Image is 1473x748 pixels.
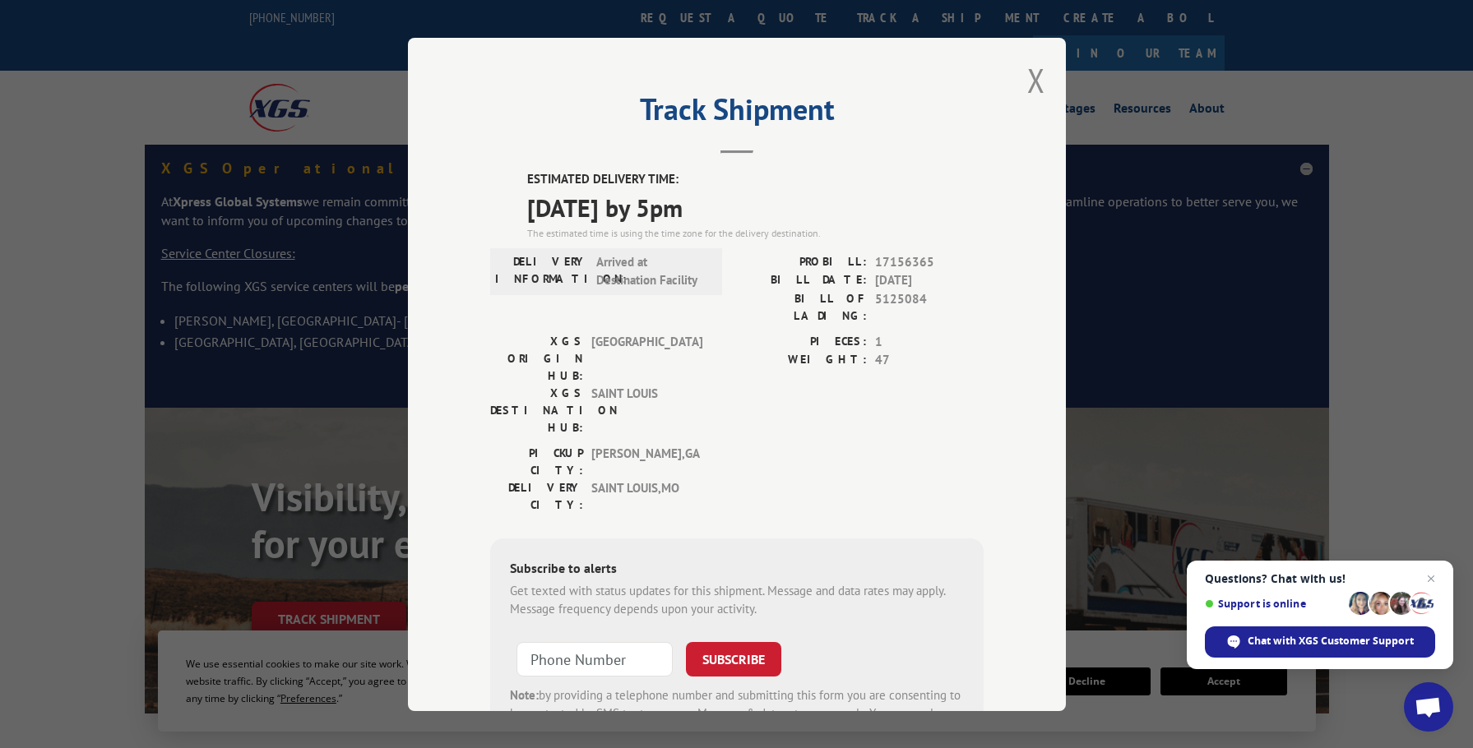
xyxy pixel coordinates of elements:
[1248,634,1414,649] span: Chat with XGS Customer Support
[686,641,781,676] button: SUBSCRIBE
[490,384,583,436] label: XGS DESTINATION HUB:
[510,581,964,618] div: Get texted with status updates for this shipment. Message and data rates may apply. Message frequ...
[490,444,583,478] label: PICKUP CITY:
[510,686,539,702] strong: Note:
[591,444,702,478] span: [PERSON_NAME] , GA
[591,478,702,513] span: SAINT LOUIS , MO
[737,289,867,324] label: BILL OF LADING:
[516,641,673,676] input: Phone Number
[510,686,964,741] div: by providing a telephone number and submitting this form you are consenting to be contacted by SM...
[596,252,707,289] span: Arrived at Destination Facility
[1205,598,1343,610] span: Support is online
[737,332,867,351] label: PIECES:
[1404,682,1453,732] a: Open chat
[737,252,867,271] label: PROBILL:
[875,271,984,290] span: [DATE]
[490,332,583,384] label: XGS ORIGIN HUB:
[527,170,984,189] label: ESTIMATED DELIVERY TIME:
[490,98,984,129] h2: Track Shipment
[527,225,984,240] div: The estimated time is using the time zone for the delivery destination.
[737,351,867,370] label: WEIGHT:
[591,332,702,384] span: [GEOGRAPHIC_DATA]
[527,188,984,225] span: [DATE] by 5pm
[510,557,964,581] div: Subscribe to alerts
[495,252,588,289] label: DELIVERY INFORMATION:
[875,252,984,271] span: 17156365
[591,384,702,436] span: SAINT LOUIS
[490,478,583,513] label: DELIVERY CITY:
[875,289,984,324] span: 5125084
[875,351,984,370] span: 47
[875,332,984,351] span: 1
[737,271,867,290] label: BILL DATE:
[1027,58,1045,102] button: Close modal
[1205,626,1435,658] span: Chat with XGS Customer Support
[1205,572,1435,585] span: Questions? Chat with us!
